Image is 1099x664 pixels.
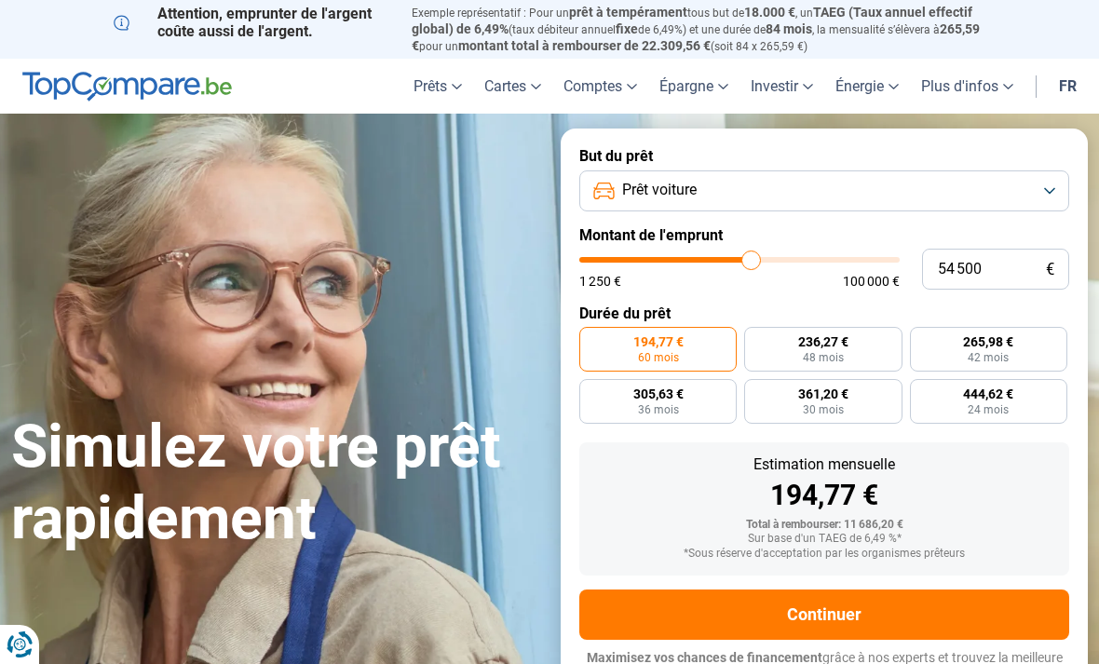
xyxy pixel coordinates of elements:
div: Estimation mensuelle [594,457,1054,472]
span: Prêt voiture [622,180,697,200]
span: 305,63 € [633,387,684,400]
button: Continuer [579,589,1069,640]
span: 48 mois [803,352,844,363]
a: Investir [739,59,824,114]
span: 60 mois [638,352,679,363]
span: montant total à rembourser de 22.309,56 € [458,38,711,53]
span: 194,77 € [633,335,684,348]
p: Exemple représentatif : Pour un tous but de , un (taux débiteur annuel de 6,49%) et une durée de ... [412,5,985,54]
div: Sur base d'un TAEG de 6,49 %* [594,533,1054,546]
p: Attention, emprunter de l'argent coûte aussi de l'argent. [114,5,389,40]
span: 265,98 € [963,335,1013,348]
label: Durée du prêt [579,305,1069,322]
label: But du prêt [579,147,1069,165]
a: Cartes [473,59,552,114]
span: 236,27 € [798,335,848,348]
a: Épargne [648,59,739,114]
span: 265,59 € [412,21,980,53]
span: 18.000 € [744,5,795,20]
span: prêt à tempérament [569,5,687,20]
span: € [1046,262,1054,278]
a: fr [1048,59,1088,114]
span: 361,20 € [798,387,848,400]
span: TAEG (Taux annuel effectif global) de 6,49% [412,5,972,36]
a: Prêts [402,59,473,114]
img: TopCompare [22,72,232,102]
div: 194,77 € [594,481,1054,509]
span: fixe [616,21,638,36]
span: 1 250 € [579,275,621,288]
span: 444,62 € [963,387,1013,400]
label: Montant de l'emprunt [579,226,1069,244]
span: 84 mois [766,21,812,36]
a: Énergie [824,59,910,114]
button: Prêt voiture [579,170,1069,211]
a: Plus d'infos [910,59,1024,114]
div: Total à rembourser: 11 686,20 € [594,519,1054,532]
span: 30 mois [803,404,844,415]
a: Comptes [552,59,648,114]
h1: Simulez votre prêt rapidement [11,412,538,555]
span: 100 000 € [843,275,900,288]
div: *Sous réserve d'acceptation par les organismes prêteurs [594,548,1054,561]
span: 24 mois [968,404,1009,415]
span: 36 mois [638,404,679,415]
span: 42 mois [968,352,1009,363]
